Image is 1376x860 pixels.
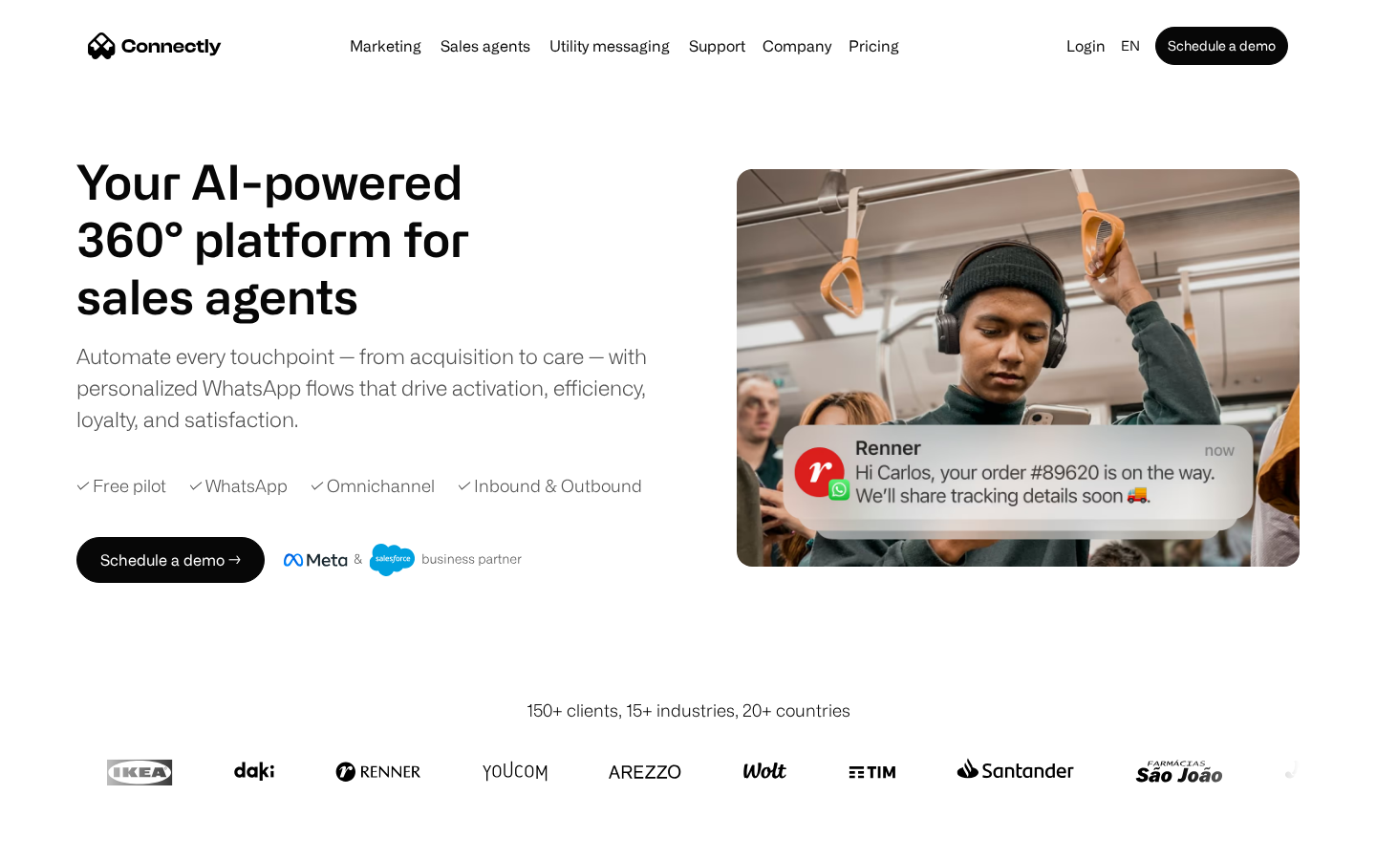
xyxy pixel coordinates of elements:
[1155,27,1288,65] a: Schedule a demo
[76,537,265,583] a: Schedule a demo →
[342,38,429,54] a: Marketing
[841,38,907,54] a: Pricing
[458,473,642,499] div: ✓ Inbound & Outbound
[76,153,516,268] h1: Your AI-powered 360° platform for
[311,473,435,499] div: ✓ Omnichannel
[1121,32,1140,59] div: en
[681,38,753,54] a: Support
[763,32,831,59] div: Company
[76,473,166,499] div: ✓ Free pilot
[189,473,288,499] div: ✓ WhatsApp
[38,827,115,853] ul: Language list
[19,825,115,853] aside: Language selected: English
[284,544,523,576] img: Meta and Salesforce business partner badge.
[433,38,538,54] a: Sales agents
[542,38,677,54] a: Utility messaging
[1059,32,1113,59] a: Login
[527,698,850,723] div: 150+ clients, 15+ industries, 20+ countries
[76,340,678,435] div: Automate every touchpoint — from acquisition to care — with personalized WhatsApp flows that driv...
[76,268,516,325] h1: sales agents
